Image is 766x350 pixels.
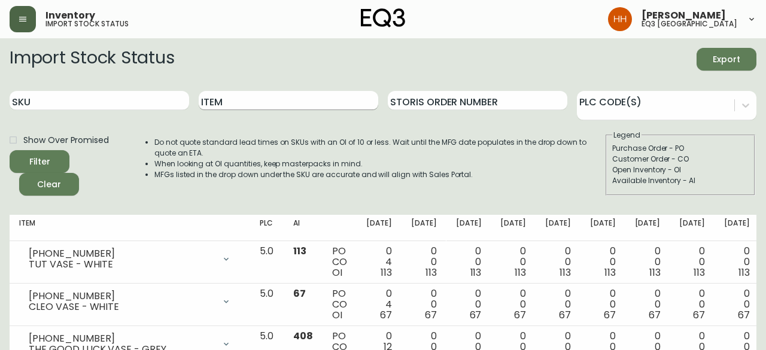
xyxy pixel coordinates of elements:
div: PO CO [332,246,347,278]
span: 67 [693,308,705,322]
span: 67 [738,308,750,322]
div: 0 0 [635,246,661,278]
img: 6b766095664b4c6b511bd6e414aa3971 [608,7,632,31]
span: OI [332,308,342,322]
th: [DATE] [357,215,402,241]
span: Export [706,52,747,67]
div: Available Inventory - AI [612,175,749,186]
span: [PERSON_NAME] [642,11,726,20]
legend: Legend [612,130,642,141]
span: Clear [29,177,69,192]
div: 0 0 [590,288,616,321]
div: CLEO VASE - WHITE [29,302,214,312]
span: Inventory [45,11,95,20]
th: [DATE] [625,215,670,241]
div: Open Inventory - OI [612,165,749,175]
td: 5.0 [250,284,284,326]
th: PLC [250,215,284,241]
div: 0 0 [679,288,705,321]
img: logo [361,8,405,28]
div: Purchase Order - PO [612,143,749,154]
div: 0 0 [456,246,482,278]
div: 0 0 [724,288,750,321]
th: [DATE] [402,215,446,241]
div: Filter [29,154,50,169]
span: 67 [604,308,616,322]
button: Export [697,48,756,71]
div: [PHONE_NUMBER]CLEO VASE - WHITE [19,288,241,315]
th: Item [10,215,250,241]
button: Clear [19,173,79,196]
span: 408 [293,329,313,343]
div: 0 0 [590,246,616,278]
span: Show Over Promised [23,134,109,147]
div: 0 0 [635,288,661,321]
span: 67 [649,308,661,322]
span: OI [332,266,342,279]
span: 113 [425,266,437,279]
div: 0 0 [411,246,437,278]
span: 67 [559,308,571,322]
div: [PHONE_NUMBER] [29,291,214,302]
span: 67 [470,308,482,322]
h5: import stock status [45,20,129,28]
div: 0 0 [545,288,571,321]
div: 0 0 [500,288,526,321]
h2: Import Stock Status [10,48,174,71]
div: 0 0 [456,288,482,321]
h5: eq3 [GEOGRAPHIC_DATA] [642,20,737,28]
div: 0 0 [679,246,705,278]
li: Do not quote standard lead times on SKUs with an OI of 10 or less. Wait until the MFG date popula... [154,137,604,159]
span: 113 [293,244,306,258]
button: Filter [10,150,69,173]
th: [DATE] [536,215,580,241]
span: 113 [738,266,750,279]
th: [DATE] [715,215,759,241]
th: AI [284,215,323,241]
div: Customer Order - CO [612,154,749,165]
span: 67 [514,308,526,322]
span: 113 [381,266,392,279]
span: 113 [649,266,661,279]
th: [DATE] [491,215,536,241]
th: [DATE] [580,215,625,241]
div: 0 4 [366,246,392,278]
span: 113 [515,266,526,279]
td: 5.0 [250,241,284,284]
div: TUT VASE - WHITE [29,259,214,270]
li: When looking at OI quantities, keep masterpacks in mind. [154,159,604,169]
div: 0 0 [500,246,526,278]
span: 113 [694,266,705,279]
div: 0 0 [724,246,750,278]
div: [PHONE_NUMBER] [29,333,214,344]
li: MFGs listed in the drop down under the SKU are accurate and will align with Sales Portal. [154,169,604,180]
span: 67 [293,287,306,300]
th: [DATE] [670,215,715,241]
div: [PHONE_NUMBER]TUT VASE - WHITE [19,246,241,272]
th: [DATE] [446,215,491,241]
div: [PHONE_NUMBER] [29,248,214,259]
span: 67 [380,308,392,322]
span: 113 [470,266,482,279]
div: 0 0 [545,246,571,278]
span: 113 [560,266,571,279]
div: PO CO [332,288,347,321]
div: 0 0 [411,288,437,321]
span: 113 [604,266,616,279]
div: 0 4 [366,288,392,321]
span: 67 [425,308,437,322]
